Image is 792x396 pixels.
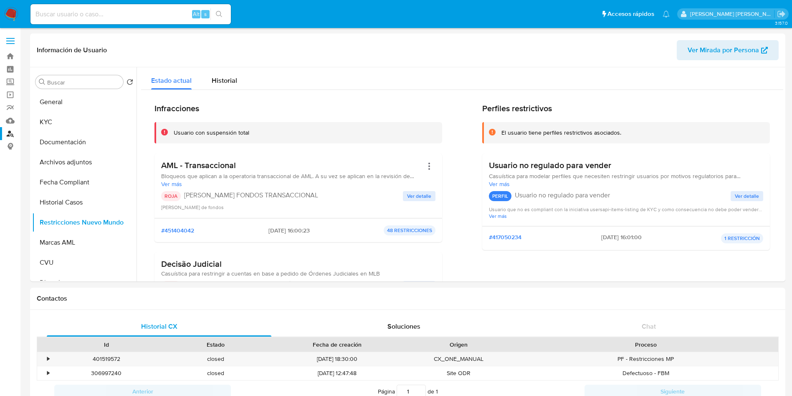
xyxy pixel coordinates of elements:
[52,352,161,366] div: 401519572
[642,322,656,331] span: Chat
[271,366,404,380] div: [DATE] 12:47:48
[193,10,200,18] span: Alt
[52,366,161,380] div: 306997240
[663,10,670,18] a: Notificaciones
[37,294,779,303] h1: Contactos
[204,10,207,18] span: s
[514,366,778,380] div: Defectuoso - FBM
[436,387,438,396] span: 1
[58,340,155,349] div: Id
[167,340,265,349] div: Estado
[32,112,137,132] button: KYC
[32,172,137,192] button: Fecha Compliant
[514,352,778,366] div: PF - Restricciones MP
[32,232,137,253] button: Marcas AML
[47,369,49,377] div: •
[690,10,774,18] p: sandra.helbardt@mercadolibre.com
[39,79,46,85] button: Buscar
[410,340,508,349] div: Origen
[32,212,137,232] button: Restricciones Nuevo Mundo
[127,79,133,88] button: Volver al orden por defecto
[404,366,514,380] div: Site ODR
[777,10,786,18] a: Salir
[210,8,228,20] button: search-icon
[32,152,137,172] button: Archivos adjuntos
[37,46,107,54] h1: Información de Usuario
[32,92,137,112] button: General
[32,132,137,152] button: Documentación
[519,340,772,349] div: Proceso
[607,10,654,18] span: Accesos rápidos
[677,40,779,60] button: Ver Mirada por Persona
[32,253,137,273] button: CVU
[161,366,271,380] div: closed
[387,322,420,331] span: Soluciones
[32,192,137,212] button: Historial Casos
[404,352,514,366] div: CX_ONE_MANUAL
[276,340,398,349] div: Fecha de creación
[141,322,177,331] span: Historial CX
[32,273,137,293] button: Direcciones
[47,355,49,363] div: •
[688,40,759,60] span: Ver Mirada por Persona
[30,9,231,20] input: Buscar usuario o caso...
[161,352,271,366] div: closed
[271,352,404,366] div: [DATE] 18:30:00
[47,79,120,86] input: Buscar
